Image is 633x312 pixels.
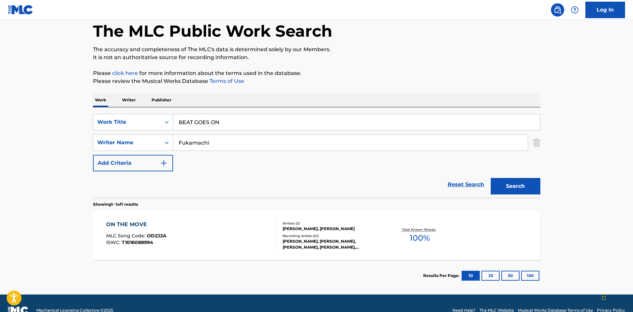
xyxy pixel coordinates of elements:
p: Publisher [150,93,173,107]
button: Search [491,178,540,194]
div: Help [568,3,581,17]
h1: The MLC Public Work Search [93,21,332,41]
a: Public Search [551,3,564,17]
p: Results Per Page: [423,273,461,279]
div: [PERSON_NAME], [PERSON_NAME] [283,226,383,232]
div: Writer Name [97,139,157,147]
button: Add Criteria [93,155,173,171]
div: ON THE MOVE [106,221,166,228]
button: 100 [521,271,539,281]
img: help [571,6,579,14]
span: 100 % [410,232,430,244]
img: MLC Logo [8,5,33,15]
span: T1016088994 [122,239,153,245]
span: OD2J2A [147,233,166,239]
a: click here [112,70,138,76]
a: ON THE MOVEMLC Song Code:OD2J2AISWC:T1016088994Writers (2)[PERSON_NAME], [PERSON_NAME]Recording A... [93,211,540,260]
span: ISWC : [106,239,122,245]
button: 50 [501,271,520,281]
div: Drag [602,287,606,307]
a: Reset Search [444,177,487,192]
p: Writer [120,93,138,107]
p: Please for more information about the terms used in the database. [93,69,540,77]
span: MLC Song Code : [106,233,147,239]
p: It is not an authoritative source for recording information. [93,53,540,61]
p: Total Known Shares: [402,227,437,232]
div: Recording Artists ( 22 ) [283,233,383,238]
a: Terms of Use [208,78,244,84]
div: Writers ( 2 ) [283,221,383,226]
div: [PERSON_NAME], [PERSON_NAME], [PERSON_NAME], [PERSON_NAME], [PERSON_NAME] [283,238,383,250]
img: 9d2ae6d4665cec9f34b9.svg [160,159,168,167]
img: search [554,6,562,14]
div: Work Title [97,118,157,126]
iframe: Chat Widget [600,280,633,312]
form: Search Form [93,114,540,198]
a: Log In [585,2,625,18]
img: Delete Criterion [533,134,540,151]
p: Work [93,93,108,107]
p: The accuracy and completeness of The MLC's data is determined solely by our Members. [93,46,540,53]
button: 10 [462,271,480,281]
p: Showing 1 - 1 of 1 results [93,201,138,207]
button: 25 [481,271,500,281]
p: Please review the Musical Works Database [93,77,540,85]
